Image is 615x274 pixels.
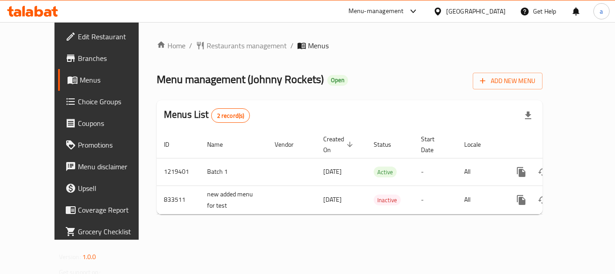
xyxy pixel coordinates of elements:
a: Branches [58,47,157,69]
button: more [511,161,532,183]
button: Change Status [532,161,554,183]
span: Upsell [78,183,150,194]
div: Export file [517,105,539,126]
button: Add New Menu [473,73,543,89]
button: more [511,189,532,211]
span: Name [207,139,235,150]
div: [GEOGRAPHIC_DATA] [446,6,506,16]
a: Choice Groups [58,91,157,112]
span: Menus [308,40,329,51]
div: Inactive [374,195,401,205]
span: Choice Groups [78,96,150,107]
span: Created On [323,134,356,155]
span: Inactive [374,195,401,205]
span: 2 record(s) [212,111,250,120]
a: Upsell [58,177,157,199]
nav: breadcrumb [157,40,543,51]
a: Restaurants management [196,40,287,51]
li: / [290,40,294,51]
td: All [457,158,503,186]
a: Edit Restaurant [58,26,157,47]
span: 1.0.0 [82,251,96,263]
button: Change Status [532,189,554,211]
li: / [189,40,192,51]
div: Active [374,167,397,177]
td: - [414,158,457,186]
span: Menu management ( Johnny Rockets ) [157,69,324,89]
td: 1219401 [157,158,200,186]
span: Coupons [78,118,150,129]
span: a [600,6,603,16]
a: Coverage Report [58,199,157,221]
span: Open [327,76,348,84]
span: Version: [59,251,81,263]
span: [DATE] [323,166,342,177]
span: Status [374,139,403,150]
td: - [414,186,457,214]
div: Open [327,75,348,86]
span: Restaurants management [207,40,287,51]
span: Grocery Checklist [78,226,150,237]
h2: Menus List [164,108,250,123]
span: Vendor [275,139,305,150]
span: Add New Menu [480,75,535,87]
td: All [457,186,503,214]
span: Menu disclaimer [78,161,150,172]
a: Promotions [58,134,157,156]
div: Total records count [211,108,250,123]
a: Home [157,40,185,51]
a: Menu disclaimer [58,156,157,177]
table: enhanced table [157,131,604,214]
td: Batch 1 [200,158,267,186]
th: Actions [503,131,604,158]
a: Coupons [58,112,157,134]
span: Menus [80,74,150,85]
a: Grocery Checklist [58,221,157,242]
span: Start Date [421,134,446,155]
span: Coverage Report [78,204,150,215]
span: [DATE] [323,194,342,205]
span: Branches [78,53,150,64]
span: Edit Restaurant [78,31,150,42]
div: Menu-management [348,6,404,17]
a: Menus [58,69,157,91]
td: 833511 [157,186,200,214]
td: new added menu for test [200,186,267,214]
span: ID [164,139,181,150]
span: Promotions [78,139,150,150]
span: Active [374,167,397,177]
span: Locale [464,139,493,150]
